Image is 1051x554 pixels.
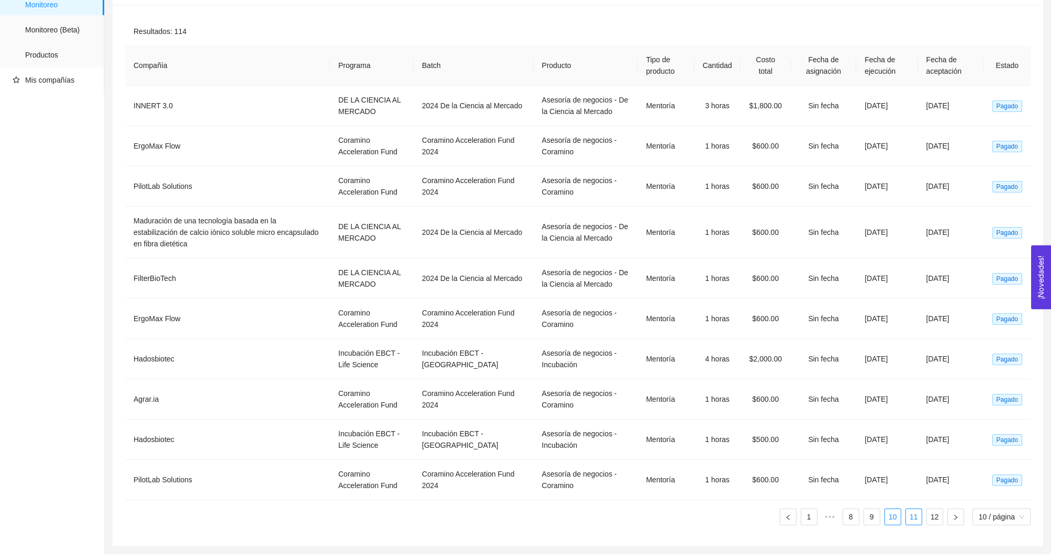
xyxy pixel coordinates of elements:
td: 2024 De la Ciencia al Mercado [414,207,534,258]
td: Asesoría de negocios - De la Ciencia al Mercado [534,258,638,299]
td: [DATE] [918,126,984,166]
td: Coramino Acceleration Fund 2024 [414,166,534,207]
td: DE LA CIENCIA AL MERCADO [330,86,414,126]
td: [DATE] [918,339,984,379]
td: Sin fecha [791,126,856,166]
a: 10 [885,509,901,525]
span: Mis compañías [25,76,74,84]
li: 5 páginas previas [822,508,838,525]
li: Página siguiente [947,508,964,525]
td: Mentoría [638,339,694,379]
td: [DATE] [856,207,917,258]
span: 10 / página [979,509,1024,525]
td: Incubación EBCT - Life Science [330,420,414,460]
td: $500.00 [740,420,791,460]
th: Costo total [740,46,791,86]
td: Sin fecha [791,299,856,339]
td: $1,800.00 [740,86,791,126]
a: 9 [864,509,880,525]
td: Coramino Acceleration Fund 2024 [414,379,534,420]
li: Página anterior [780,508,796,525]
td: Incubación EBCT - [GEOGRAPHIC_DATA] [414,420,534,460]
span: ••• [822,508,838,525]
td: [DATE] [856,299,917,339]
td: [DATE] [918,207,984,258]
td: Sin fecha [791,207,856,258]
th: Compañía [125,46,330,86]
td: Mentoría [638,126,694,166]
span: Monitoreo (Beta) [25,19,96,40]
td: DE LA CIENCIA AL MERCADO [330,258,414,299]
li: 8 [843,508,859,525]
td: 1 horas [694,420,740,460]
a: 11 [906,509,922,525]
td: [DATE] [856,258,917,299]
li: 10 [884,508,901,525]
td: [DATE] [918,379,984,420]
span: right [953,514,959,521]
td: Asesoría de negocios - Incubación [534,339,638,379]
td: 1 horas [694,379,740,420]
td: 1 horas [694,126,740,166]
button: right [947,508,964,525]
td: [DATE] [856,460,917,500]
td: 1 horas [694,299,740,339]
td: [DATE] [918,460,984,500]
td: Mentoría [638,379,694,420]
td: Sin fecha [791,258,856,299]
div: tamaño de página [972,508,1031,525]
th: Fecha de asignación [791,46,856,86]
td: Mentoría [638,166,694,207]
th: Estado [984,46,1031,86]
td: $600.00 [740,379,791,420]
th: Producto [534,46,638,86]
span: Pagado [992,474,1022,486]
td: Asesoría de negocios - Coramino [534,379,638,420]
td: 4 horas [694,339,740,379]
td: Asesoría de negocios - Coramino [534,460,638,500]
td: 1 horas [694,460,740,500]
td: Asesoría de negocios - Incubación [534,420,638,460]
span: Pagado [992,394,1022,405]
td: DE LA CIENCIA AL MERCADO [330,207,414,258]
td: [DATE] [856,86,917,126]
span: Pagado [992,313,1022,325]
td: Coramino Acceleration Fund [330,379,414,420]
td: 2024 De la Ciencia al Mercado [414,86,534,126]
td: [DATE] [918,86,984,126]
td: ErgoMax Flow [125,126,330,166]
li: 12 [926,508,943,525]
div: Resultados: 114 [125,17,1031,46]
td: [DATE] [856,379,917,420]
span: Pagado [992,273,1022,285]
span: star [13,76,20,84]
span: Pagado [992,141,1022,152]
li: 1 [801,508,817,525]
td: 3 horas [694,86,740,126]
td: Sin fecha [791,86,856,126]
th: Tipo de producto [638,46,694,86]
span: Pagado [992,354,1022,365]
td: [DATE] [856,126,917,166]
td: FilterBioTech [125,258,330,299]
td: Mentoría [638,207,694,258]
td: Mentoría [638,420,694,460]
td: $600.00 [740,258,791,299]
td: Coramino Acceleration Fund 2024 [414,299,534,339]
td: Coramino Acceleration Fund [330,460,414,500]
td: Incubación EBCT - [GEOGRAPHIC_DATA] [414,339,534,379]
li: 9 [864,508,880,525]
td: Asesoría de negocios - Coramino [534,299,638,339]
td: Asesoría de negocios - De la Ciencia al Mercado [534,86,638,126]
td: Hadosbiotec [125,420,330,460]
button: left [780,508,796,525]
td: $600.00 [740,166,791,207]
td: Asesoría de negocios - Coramino [534,126,638,166]
td: Sin fecha [791,379,856,420]
td: Maduración de una tecnología basada en la estabilización de calcio iónico soluble micro encapsula... [125,207,330,258]
span: Pagado [992,181,1022,193]
td: ErgoMax Flow [125,299,330,339]
td: Coramino Acceleration Fund 2024 [414,126,534,166]
td: [DATE] [918,258,984,299]
td: [DATE] [856,420,917,460]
